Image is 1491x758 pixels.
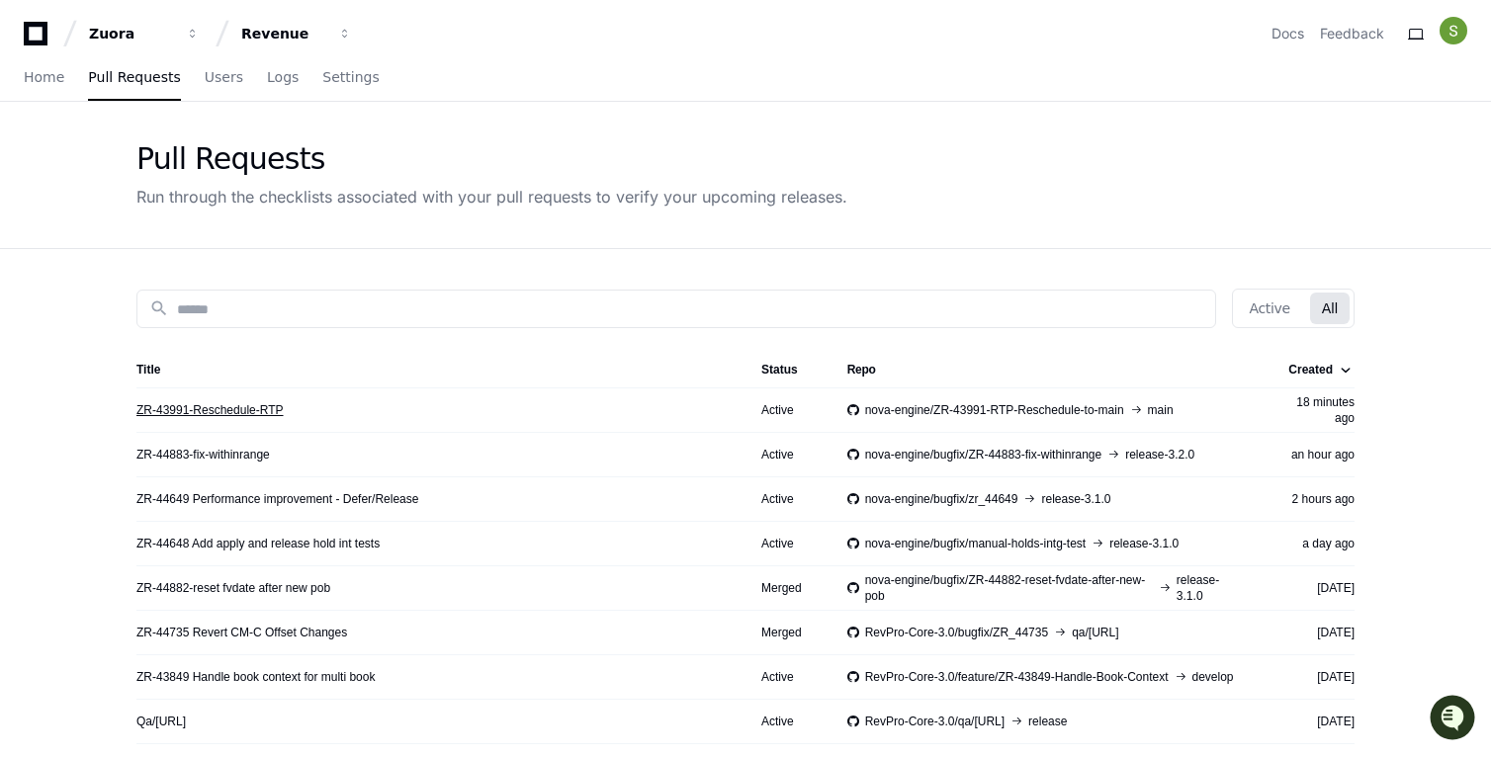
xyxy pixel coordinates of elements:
[865,669,1169,685] span: RevPro-Core-3.0/feature/ZR-43849-Handle-Book-Context
[136,580,330,596] a: ZR-44882-reset fvdate after new pob
[1274,714,1355,729] div: [DATE]
[336,153,360,177] button: Start new chat
[233,16,360,51] button: Revenue
[1177,572,1243,604] span: release-3.1.0
[136,362,160,378] div: Title
[88,55,180,101] a: Pull Requests
[24,71,64,83] span: Home
[267,55,299,101] a: Logs
[1148,402,1174,418] span: main
[1440,17,1467,44] img: ACg8ocK1EaMfuvJmPejFpP1H_n0zHMfi6CcZBKQ2kbFwTFs0169v-A=s96-c
[267,71,299,83] span: Logs
[1288,362,1351,378] div: Created
[1072,625,1118,640] span: qa/[URL]
[241,24,326,43] div: Revenue
[24,55,64,101] a: Home
[1274,447,1355,463] div: an hour ago
[322,71,379,83] span: Settings
[1274,580,1355,596] div: [DATE]
[761,447,816,463] div: Active
[761,580,816,596] div: Merged
[88,71,180,83] span: Pull Requests
[1274,491,1355,507] div: 2 hours ago
[1428,693,1481,746] iframe: Open customer support
[81,16,208,51] button: Zuora
[865,491,1018,507] span: nova-engine/bugfix/zr_44649
[1310,293,1350,324] button: All
[832,352,1259,387] th: Repo
[865,625,1048,640] span: RevPro-Core-3.0/bugfix/ZR_44735
[761,536,816,551] div: Active
[1272,24,1304,43] a: Docs
[136,362,730,378] div: Title
[136,402,284,418] a: ZR-43991-Reschedule-RTP
[67,167,287,183] div: We're offline, but we'll be back soon!
[1274,669,1355,685] div: [DATE]
[136,491,418,507] a: ZR-44649 Performance improvement - Defer/Release
[1237,293,1301,324] button: Active
[1109,536,1179,551] span: release-3.1.0
[865,714,1005,729] span: RevPro-Core-3.0/qa/[URL]
[761,625,816,640] div: Merged
[136,185,847,209] div: Run through the checklists associated with your pull requests to verify your upcoming releases.
[205,71,243,83] span: Users
[761,362,798,378] div: Status
[761,491,816,507] div: Active
[136,536,380,551] a: ZR-44648 Add apply and release hold int tests
[761,402,816,418] div: Active
[136,714,186,729] a: Qa/[URL]
[149,298,169,318] mat-icon: search
[1274,536,1355,551] div: a day ago
[865,572,1153,604] span: nova-engine/bugfix/ZR-44882-reset-fvdate-after-new-pob
[136,625,347,640] a: ZR-44735 Revert CM-C Offset Changes
[865,402,1124,418] span: nova-engine/ZR-43991-RTP-Reschedule-to-main
[136,447,270,463] a: ZR-44883-fix-withinrange
[1041,491,1110,507] span: release-3.1.0
[20,20,59,59] img: PlayerZero
[1320,24,1384,43] button: Feedback
[1274,394,1355,426] div: 18 minutes ago
[139,207,239,222] a: Powered byPylon
[1288,362,1333,378] div: Created
[197,208,239,222] span: Pylon
[865,536,1086,551] span: nova-engine/bugfix/manual-holds-intg-test
[1192,669,1234,685] span: develop
[20,79,360,111] div: Welcome
[205,55,243,101] a: Users
[136,141,847,177] div: Pull Requests
[865,447,1101,463] span: nova-engine/bugfix/ZR-44883-fix-withinrange
[67,147,324,167] div: Start new chat
[1028,714,1067,729] span: release
[761,714,816,729] div: Active
[20,147,55,183] img: 1756235613930-3d25f9e4-fa56-45dd-b3ad-e072dfbd1548
[322,55,379,101] a: Settings
[89,24,174,43] div: Zuora
[1125,447,1194,463] span: release-3.2.0
[136,669,375,685] a: ZR-43849 Handle book context for multi book
[761,362,816,378] div: Status
[1274,625,1355,640] div: [DATE]
[761,669,816,685] div: Active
